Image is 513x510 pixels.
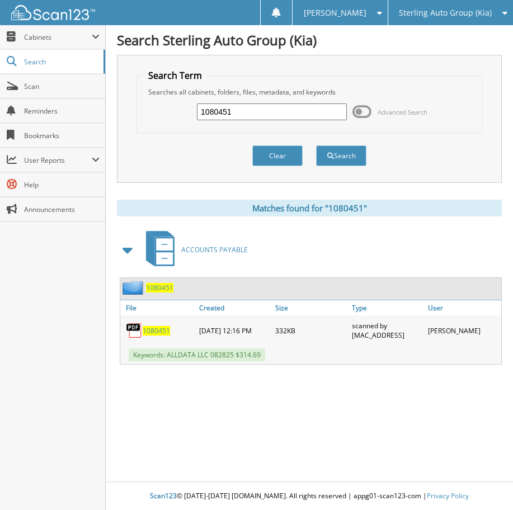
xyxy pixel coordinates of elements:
[378,108,427,116] span: Advanced Search
[24,106,100,116] span: Reminders
[304,10,366,16] span: [PERSON_NAME]
[24,57,98,67] span: Search
[143,69,208,82] legend: Search Term
[120,300,196,315] a: File
[24,180,100,190] span: Help
[349,300,425,315] a: Type
[349,318,425,343] div: scanned by [MAC_ADDRESS]
[150,491,177,500] span: Scan123
[117,200,502,216] div: Matches found for "1080451"
[123,281,146,295] img: folder2.png
[24,155,92,165] span: User Reports
[139,228,248,272] a: ACCOUNTS PAYABLE
[316,145,366,166] button: Search
[272,300,349,315] a: Size
[24,32,92,42] span: Cabinets
[24,131,100,140] span: Bookmarks
[272,318,349,343] div: 332KB
[425,300,501,315] a: User
[252,145,303,166] button: Clear
[457,456,513,510] iframe: Chat Widget
[146,283,173,292] a: 1080451
[196,318,272,343] div: [DATE] 12:16 PM
[181,245,248,254] span: ACCOUNTS PAYABLE
[425,318,501,343] div: [PERSON_NAME]
[196,300,272,315] a: Created
[143,326,170,336] a: 1080451
[24,205,100,214] span: Announcements
[129,348,265,361] span: Keywords: ALLDATA LLC 082825 $314.69
[126,322,143,339] img: PDF.png
[117,31,502,49] h1: Search Sterling Auto Group (Kia)
[399,10,492,16] span: Sterling Auto Group (Kia)
[106,483,513,510] div: © [DATE]-[DATE] [DOMAIN_NAME]. All rights reserved | appg01-scan123-com |
[11,5,95,20] img: scan123-logo-white.svg
[24,82,100,91] span: Scan
[427,491,469,500] a: Privacy Policy
[143,87,476,97] div: Searches all cabinets, folders, files, metadata, and keywords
